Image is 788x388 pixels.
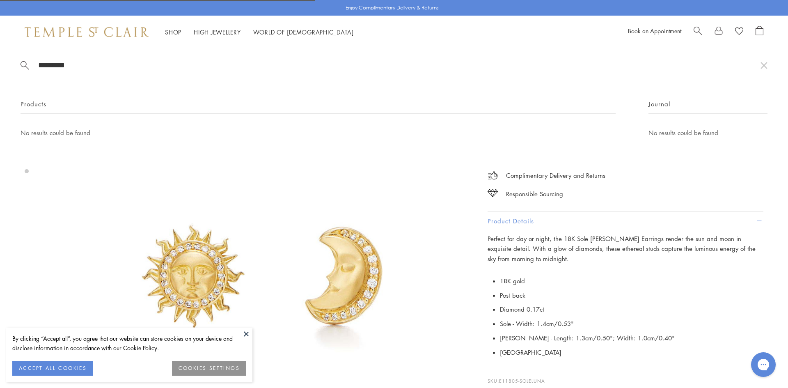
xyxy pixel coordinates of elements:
[500,345,763,360] li: [GEOGRAPHIC_DATA]
[488,189,498,197] img: icon_sourcing.svg
[500,302,763,317] li: Diamond 0.17ct
[500,317,763,331] li: Sole - Width: 1.4cm/0.53"
[500,288,763,303] li: Post back
[499,378,545,384] span: E11805-SOLELUNA
[165,28,181,36] a: ShopShop
[21,128,616,138] p: No results could be found
[488,234,763,264] p: Perfect for day or night, the 18K Sole [PERSON_NAME] Earrings render the sun and moon in exquisit...
[488,369,763,385] p: SKU:
[253,28,354,36] a: World of [DEMOGRAPHIC_DATA]World of [DEMOGRAPHIC_DATA]
[21,99,46,109] span: Products
[506,189,563,199] div: Responsible Sourcing
[747,349,780,380] iframe: Gorgias live chat messenger
[500,274,763,288] li: 18K gold
[628,27,681,35] a: Book an Appointment
[500,334,675,342] span: [PERSON_NAME] - Length: 1.3cm/0.50"; Width: 1.0cm/0.40"
[12,334,246,353] div: By clicking “Accept all”, you agree that our website can store cookies on your device and disclos...
[488,212,763,230] button: Product Details
[172,361,246,376] button: COOKIES SETTINGS
[506,170,605,181] p: Complimentary Delivery and Returns
[25,27,149,37] img: Temple St. Clair
[488,170,498,181] img: icon_delivery.svg
[735,26,743,38] a: View Wishlist
[648,128,767,138] p: No results could be found
[694,26,702,38] a: Search
[648,99,670,109] span: Journal
[165,27,354,37] nav: Main navigation
[756,26,763,38] a: Open Shopping Bag
[12,361,93,376] button: ACCEPT ALL COOKIES
[194,28,241,36] a: High JewelleryHigh Jewellery
[346,4,439,12] p: Enjoy Complimentary Delivery & Returns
